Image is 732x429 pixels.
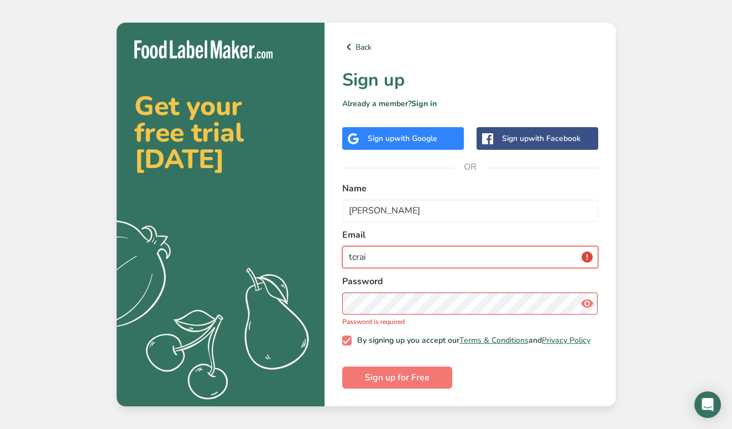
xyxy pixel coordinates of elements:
[342,367,452,389] button: Sign up for Free
[453,150,487,184] span: OR
[342,98,598,109] p: Already a member?
[342,275,598,288] label: Password
[352,336,590,346] span: By signing up you accept our and
[342,200,598,222] input: John Doe
[394,133,437,144] span: with Google
[342,182,598,195] label: Name
[342,228,598,242] label: Email
[342,67,598,93] h1: Sign up
[342,317,598,327] p: Password is required
[342,246,598,268] input: email@example.com
[542,335,590,346] a: Privacy Policy
[459,335,529,346] a: Terms & Conditions
[529,133,581,144] span: with Facebook
[694,391,721,418] div: Open Intercom Messenger
[365,371,430,384] span: Sign up for Free
[134,93,307,172] h2: Get your free trial [DATE]
[411,98,437,109] a: Sign in
[502,133,581,144] div: Sign up
[134,40,273,59] img: Food Label Maker
[342,40,598,54] a: Back
[368,133,437,144] div: Sign up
